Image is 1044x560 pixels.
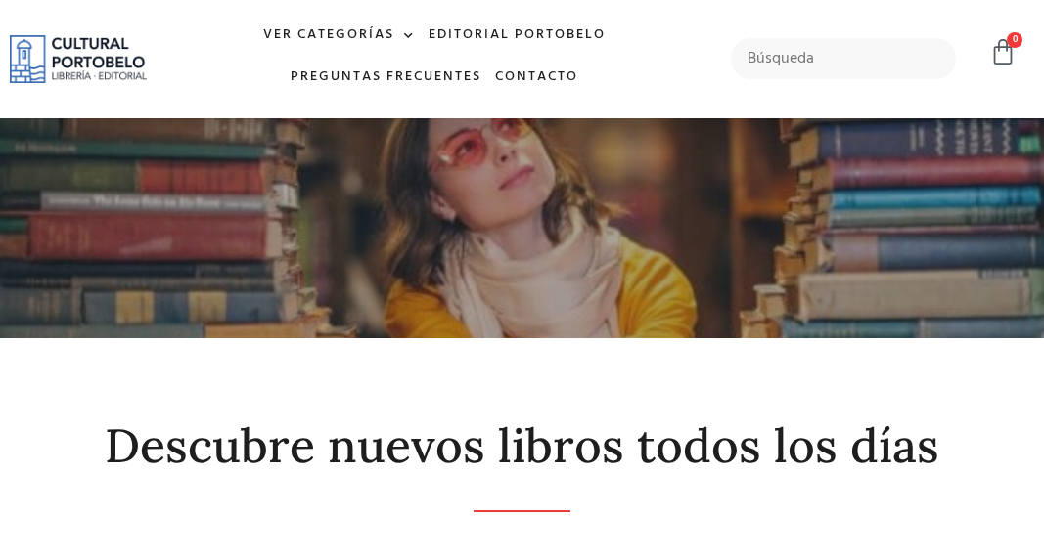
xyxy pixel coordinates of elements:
span: 0 [1007,32,1022,48]
a: 0 [989,38,1017,66]
a: Contacto [488,57,585,99]
input: Búsqueda [731,38,956,79]
h2: Descubre nuevos libros todos los días [35,420,1009,472]
a: Editorial Portobelo [422,15,613,57]
a: Preguntas frecuentes [284,57,488,99]
a: Ver Categorías [256,15,422,57]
